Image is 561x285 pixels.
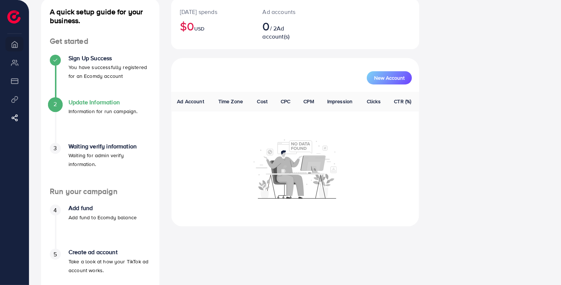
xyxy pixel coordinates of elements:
span: CPC [281,98,290,105]
h2: $0 [180,19,245,33]
p: Information for run campaign. [69,107,138,116]
span: Time Zone [218,98,243,105]
span: CTR (%) [394,98,411,105]
span: Ad Account [177,98,204,105]
li: Waiting verify information [41,143,159,187]
span: USD [194,25,204,32]
span: 5 [53,250,57,259]
span: 2 [53,100,57,108]
span: 3 [53,144,57,152]
span: 4 [53,206,57,214]
span: New Account [374,75,405,80]
span: Ad account(s) [263,24,290,40]
span: CPM [303,98,314,105]
li: Update Information [41,99,159,143]
h4: Create ad account [69,249,151,256]
p: [DATE] spends [180,7,245,16]
span: 0 [263,18,270,35]
span: Impression [327,98,353,105]
li: Add fund [41,205,159,249]
h4: A quick setup guide for your business. [41,7,159,25]
p: Ad accounts [263,7,307,16]
button: New Account [367,71,412,84]
h4: Run your campaign [41,187,159,196]
p: Waiting for admin verify information. [69,151,151,169]
li: Sign Up Success [41,55,159,99]
h4: Get started [41,37,159,46]
img: No account [254,138,337,199]
span: Clicks [367,98,381,105]
h4: Sign Up Success [69,55,151,62]
p: Take a look at how your TikTok ad account works. [69,257,151,275]
h2: / 2 [263,19,307,40]
h4: Waiting verify information [69,143,151,150]
h4: Add fund [69,205,137,212]
p: Add fund to Ecomdy balance [69,213,137,222]
h4: Update Information [69,99,138,106]
span: Cost [257,98,268,105]
p: You have successfully registered for an Ecomdy account [69,63,151,80]
img: logo [7,10,21,24]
